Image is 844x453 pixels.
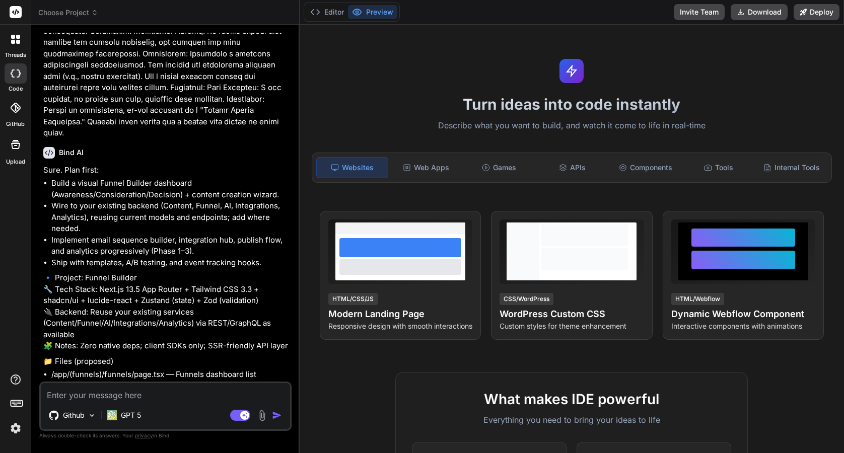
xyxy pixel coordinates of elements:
[683,157,754,178] div: Tools
[671,321,815,331] p: Interactive components with animations
[500,293,553,305] div: CSS/WordPress
[88,411,96,420] img: Pick Models
[756,157,827,178] div: Internal Tools
[51,200,290,235] li: Wire to your existing backend (Content, Funnel, AI, Integrations, Analytics), reusing current mod...
[731,4,788,20] button: Download
[256,410,268,421] img: attachment
[390,157,461,178] div: Web Apps
[9,85,23,93] label: code
[38,8,98,18] span: Choose Project
[43,356,290,367] p: 📁 Files (proposed)
[63,410,85,420] p: Github
[51,235,290,257] li: Implement email sequence builder, integration hub, publish flow, and analytics progressively (Pha...
[306,95,838,113] h1: Turn ideas into code instantly
[328,293,378,305] div: HTML/CSS/JS
[5,51,26,59] label: threads
[51,381,290,403] li: /app/(funnels)/funnels/[funnelId]/page.tsx — Funnel Builder canvas (visual map + right panel)
[121,410,141,420] p: GPT 5
[51,257,290,269] li: Ship with templates, A/B testing, and event tracking hooks.
[7,420,24,437] img: settings
[328,321,472,331] p: Responsive design with smooth interactions
[610,157,681,178] div: Components
[59,147,84,158] h6: Bind AI
[135,432,153,438] span: privacy
[671,307,815,321] h4: Dynamic Webflow Component
[412,414,731,426] p: Everything you need to bring your ideas to life
[674,4,725,20] button: Invite Team
[43,165,290,176] p: Sure. Plan first:
[6,120,25,128] label: GitHub
[500,321,644,331] p: Custom styles for theme enhancement
[306,119,838,132] p: Describe what you want to build, and watch it come to life in real-time
[412,389,731,410] h2: What makes IDE powerful
[39,431,292,440] p: Always double-check its answers. Your in Bind
[51,369,290,381] li: /app/(funnels)/funnels/page.tsx — Funnels dashboard list
[316,157,388,178] div: Websites
[348,5,397,19] button: Preview
[43,272,290,352] p: 🔹 Project: Funnel Builder 🔧 Tech Stack: Next.js 13.5 App Router + Tailwind CSS 3.3 + shadcn/ui + ...
[328,307,472,321] h4: Modern Landing Page
[306,5,348,19] button: Editor
[500,307,644,321] h4: WordPress Custom CSS
[671,293,724,305] div: HTML/Webflow
[6,158,25,166] label: Upload
[272,410,282,420] img: icon
[51,178,290,200] li: Build a visual Funnel Builder dashboard (Awareness/Consideration/Decision) + content creation wiz...
[463,157,534,178] div: Games
[794,4,839,20] button: Deploy
[107,410,117,420] img: GPT 5
[537,157,608,178] div: APIs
